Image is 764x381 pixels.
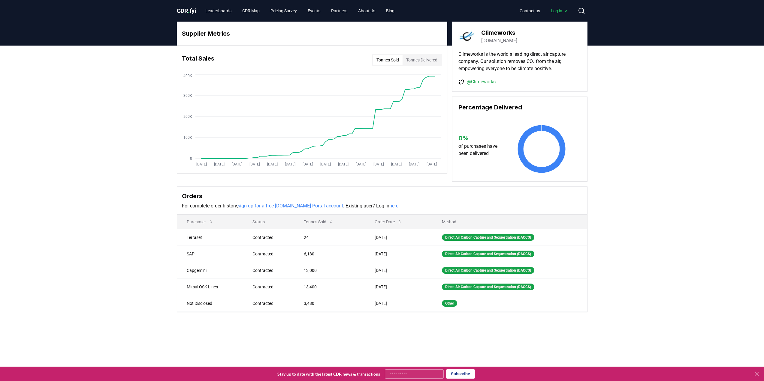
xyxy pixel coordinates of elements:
[294,229,365,246] td: 24
[231,162,242,166] tspan: [DATE]
[252,234,289,240] div: Contracted
[355,162,366,166] tspan: [DATE]
[373,162,384,166] tspan: [DATE]
[183,74,192,78] tspan: 400K
[196,162,207,166] tspan: [DATE]
[252,284,289,290] div: Contracted
[515,5,573,16] nav: Main
[365,295,432,311] td: [DATE]
[515,5,545,16] a: Contact us
[458,103,581,112] h3: Percentage Delivered
[365,246,432,262] td: [DATE]
[326,5,352,16] a: Partners
[177,262,243,278] td: Capgemini
[338,162,348,166] tspan: [DATE]
[177,7,196,14] span: CDR fyi
[252,251,289,257] div: Contracted
[182,192,582,201] h3: Orders
[190,156,192,161] tspan: 0
[266,5,302,16] a: Pricing Survey
[183,135,192,140] tspan: 100K
[294,295,365,311] td: 3,480
[391,162,401,166] tspan: [DATE]
[389,203,398,209] a: here
[370,216,407,228] button: Order Date
[248,219,289,225] p: Status
[437,219,582,225] p: Method
[182,216,218,228] button: Purchaser
[237,5,264,16] a: CDR Map
[442,284,534,290] div: Direct Air Carbon Capture and Sequestration (DACCS)
[467,78,496,85] a: @Climeworks
[546,5,573,16] a: Log in
[177,295,243,311] td: Not Disclosed
[320,162,331,166] tspan: [DATE]
[294,246,365,262] td: 6,180
[177,229,243,246] td: Terraset
[183,94,192,98] tspan: 300K
[201,5,399,16] nav: Main
[373,55,403,65] button: Tonnes Sold
[442,300,457,307] div: Other
[177,278,243,295] td: Mitsui OSK Lines
[303,5,325,16] a: Events
[458,51,581,72] p: Climeworks is the world s leading direct air capture company. Our solution removes CO₂ from the a...
[458,134,503,143] h3: 0 %
[365,262,432,278] td: [DATE]
[177,7,196,15] a: CDR.fyi
[458,28,475,45] img: Climeworks-logo
[201,5,236,16] a: Leaderboards
[381,5,399,16] a: Blog
[442,267,534,274] div: Direct Air Carbon Capture and Sequestration (DACCS)
[442,234,534,241] div: Direct Air Carbon Capture and Sequestration (DACCS)
[299,216,338,228] button: Tonnes Sold
[294,278,365,295] td: 13,400
[302,162,313,166] tspan: [DATE]
[403,55,441,65] button: Tonnes Delivered
[183,115,192,119] tspan: 200K
[214,162,224,166] tspan: [DATE]
[182,202,582,210] p: For complete order history, . Existing user? Log in .
[177,246,243,262] td: SAP
[365,229,432,246] td: [DATE]
[238,203,343,209] a: sign up for a free [DOMAIN_NAME] Portal account
[481,28,517,37] h3: Climeworks
[188,7,190,14] span: .
[182,54,214,66] h3: Total Sales
[252,300,289,306] div: Contracted
[365,278,432,295] td: [DATE]
[182,29,442,38] h3: Supplier Metrics
[285,162,295,166] tspan: [DATE]
[481,37,517,44] a: [DOMAIN_NAME]
[267,162,277,166] tspan: [DATE]
[249,162,260,166] tspan: [DATE]
[551,8,568,14] span: Log in
[252,267,289,273] div: Contracted
[442,251,534,257] div: Direct Air Carbon Capture and Sequestration (DACCS)
[353,5,380,16] a: About Us
[426,162,437,166] tspan: [DATE]
[409,162,419,166] tspan: [DATE]
[294,262,365,278] td: 13,000
[458,143,503,157] p: of purchases have been delivered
